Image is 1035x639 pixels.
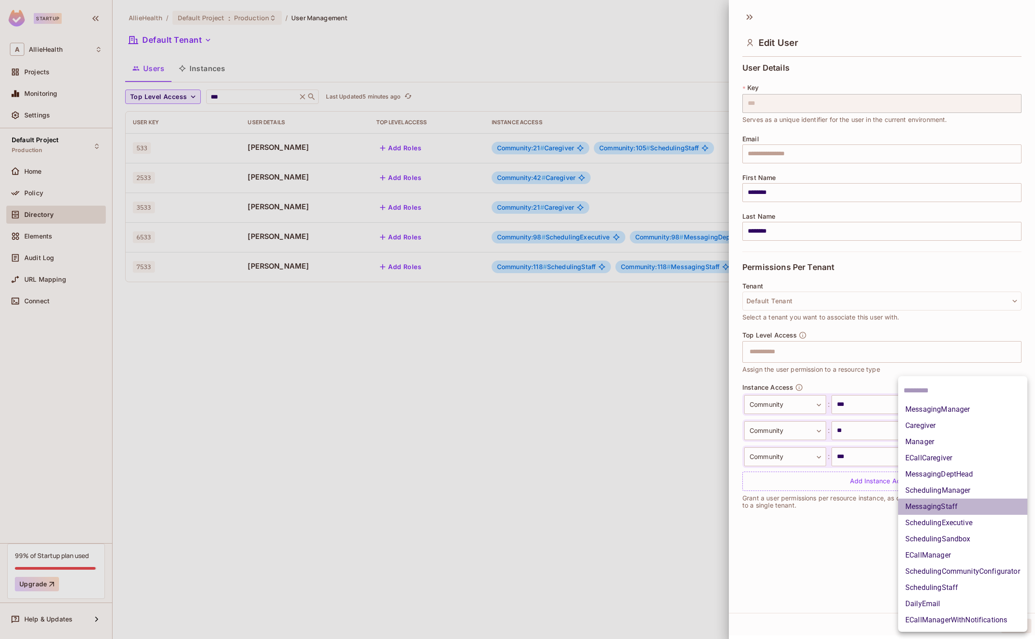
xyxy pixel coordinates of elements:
li: Caregiver [898,418,1027,434]
li: MessagingDeptHead [898,466,1027,482]
li: DailyEmail [898,596,1027,612]
li: MessagingManager [898,401,1027,418]
li: SchedulingSandbox [898,531,1027,547]
li: SchedulingCommunityConfigurator [898,563,1027,580]
li: SchedulingManager [898,482,1027,499]
li: ECallManagerWithNotifications [898,612,1027,628]
li: Manager [898,434,1027,450]
li: SchedulingExecutive [898,515,1027,531]
li: ECallCaregiver [898,450,1027,466]
li: MessagingStaff [898,499,1027,515]
li: ECallManager [898,547,1027,563]
li: SchedulingStaff [898,580,1027,596]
